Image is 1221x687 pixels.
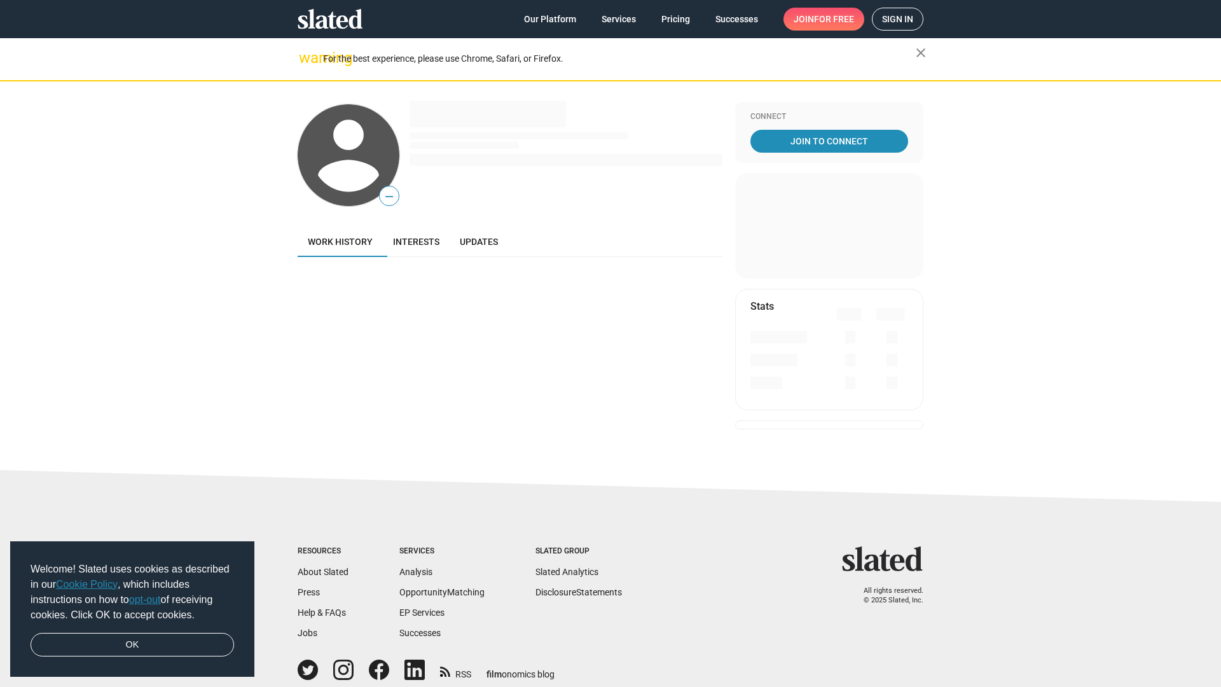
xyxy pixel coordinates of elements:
[486,658,555,681] a: filmonomics blog
[450,226,508,257] a: Updates
[323,50,916,67] div: For the best experience, please use Chrome, Safari, or Firefox.
[882,8,913,30] span: Sign in
[399,628,441,638] a: Successes
[715,8,758,31] span: Successes
[591,8,646,31] a: Services
[308,237,373,247] span: Work history
[705,8,768,31] a: Successes
[814,8,854,31] span: for free
[486,669,502,679] span: film
[535,546,622,557] div: Slated Group
[850,586,923,605] p: All rights reserved. © 2025 Slated, Inc.
[383,226,450,257] a: Interests
[298,628,317,638] a: Jobs
[602,8,636,31] span: Services
[913,45,928,60] mat-icon: close
[380,188,399,205] span: —
[750,112,908,122] div: Connect
[298,607,346,618] a: Help & FAQs
[399,607,445,618] a: EP Services
[514,8,586,31] a: Our Platform
[535,587,622,597] a: DisclosureStatements
[399,546,485,557] div: Services
[524,8,576,31] span: Our Platform
[56,579,118,590] a: Cookie Policy
[794,8,854,31] span: Join
[753,130,906,153] span: Join To Connect
[299,50,314,66] mat-icon: warning
[651,8,700,31] a: Pricing
[783,8,864,31] a: Joinfor free
[872,8,923,31] a: Sign in
[440,661,471,681] a: RSS
[750,130,908,153] a: Join To Connect
[31,562,234,623] span: Welcome! Slated uses cookies as described in our , which includes instructions on how to of recei...
[399,587,485,597] a: OpportunityMatching
[298,587,320,597] a: Press
[750,300,774,313] mat-card-title: Stats
[31,633,234,657] a: dismiss cookie message
[129,594,161,605] a: opt-out
[661,8,690,31] span: Pricing
[298,226,383,257] a: Work history
[298,567,348,577] a: About Slated
[460,237,498,247] span: Updates
[399,567,432,577] a: Analysis
[393,237,439,247] span: Interests
[298,546,348,557] div: Resources
[10,541,254,677] div: cookieconsent
[535,567,598,577] a: Slated Analytics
